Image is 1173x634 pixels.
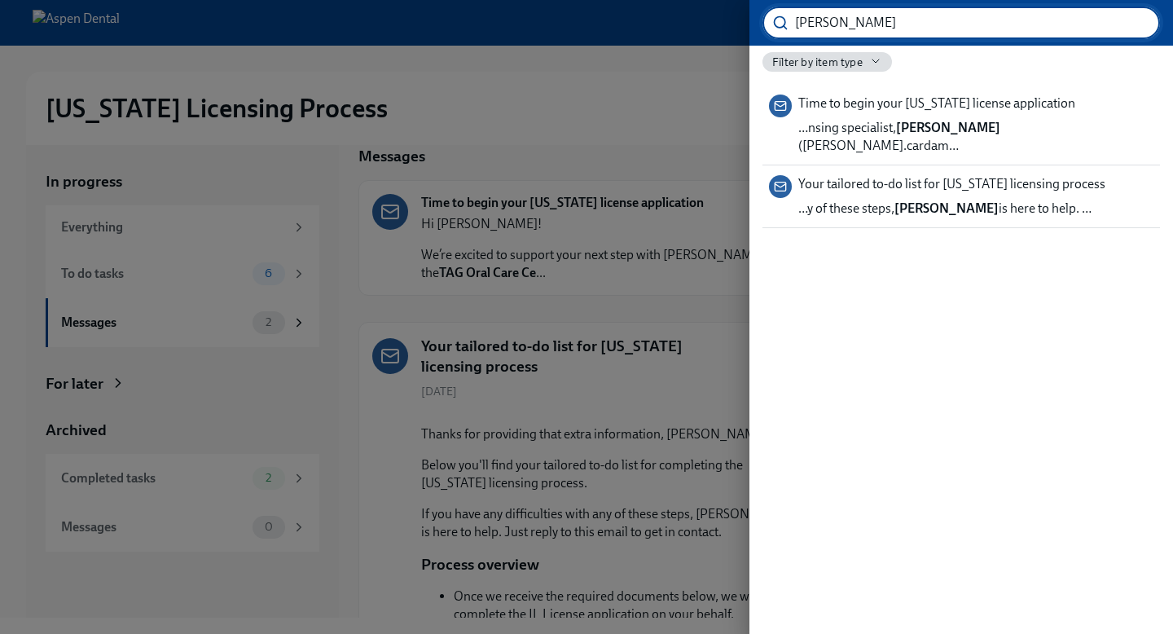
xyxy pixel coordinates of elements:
[798,200,1092,218] span: …y of these steps, is here to help. …
[798,95,1075,112] span: Time to begin your [US_STATE] license application
[772,55,863,70] span: Filter by item type
[798,119,1153,155] span: …nsing specialist, ([PERSON_NAME].cardam…
[762,52,892,72] button: Filter by item type
[769,175,792,198] div: Message
[798,175,1105,193] span: Your tailored to-do list for [US_STATE] licensing process
[762,165,1160,228] div: Your tailored to-do list for [US_STATE] licensing process…y of these steps,[PERSON_NAME]is here t...
[769,95,792,117] div: Message
[762,85,1160,165] div: Time to begin your [US_STATE] license application…nsing specialist,[PERSON_NAME]([PERSON_NAME].ca...
[896,120,1000,135] strong: [PERSON_NAME]
[894,200,999,216] strong: [PERSON_NAME]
